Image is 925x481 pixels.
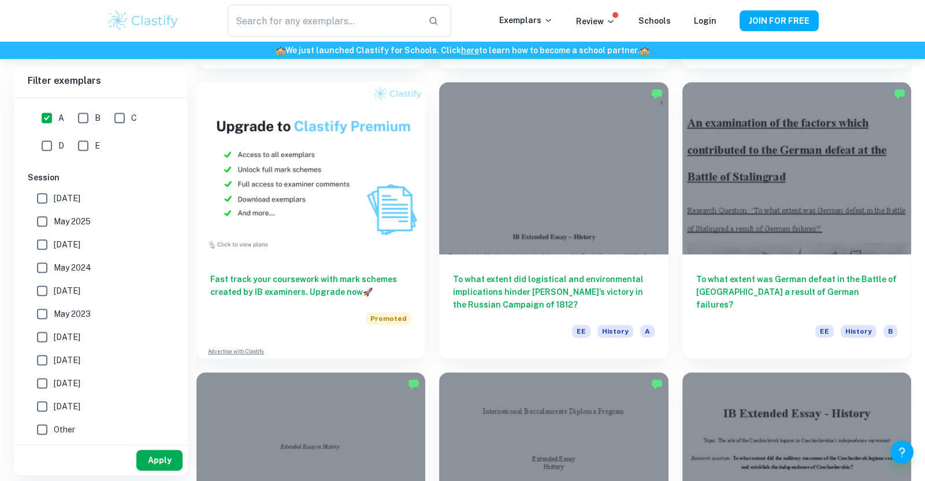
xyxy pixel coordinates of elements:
span: 🏫 [276,46,285,55]
span: B [95,112,101,124]
a: Advertise with Clastify [208,347,264,356]
span: Promoted [366,312,411,325]
a: here [461,46,479,55]
span: [DATE] [54,284,80,297]
span: D [58,139,64,152]
span: [DATE] [54,400,80,413]
span: History [597,325,633,338]
span: A [58,112,64,124]
span: 🏫 [640,46,649,55]
span: [DATE] [54,238,80,251]
h6: Fast track your coursework with mark schemes created by IB examiners. Upgrade now [210,273,411,298]
span: [DATE] [54,192,80,205]
img: Thumbnail [196,82,425,254]
span: C [131,112,137,124]
h6: Filter exemplars [14,65,187,97]
a: To what extent did logistical and environmental implications hinder [PERSON_NAME]’s victory in th... [439,82,668,358]
span: B [883,325,897,338]
h6: We just launched Clastify for Schools. Click to learn how to become a school partner. [2,44,923,57]
button: Apply [136,450,183,471]
span: [DATE] [54,354,80,367]
h6: To what extent was German defeat in the Battle of [GEOGRAPHIC_DATA] a result of German failures? [696,273,897,311]
h6: Session [28,171,173,184]
a: Schools [638,16,671,25]
span: Other [54,423,75,436]
button: Help and Feedback [890,441,913,464]
span: History [841,325,876,338]
span: EE [815,325,834,338]
span: May 2023 [54,308,91,320]
input: Search for any exemplars... [228,5,418,37]
span: May 2025 [54,215,91,228]
span: EE [572,325,590,338]
button: JOIN FOR FREE [740,10,819,31]
a: To what extent was German defeat in the Battle of [GEOGRAPHIC_DATA] a result of German failures?E... [682,82,911,358]
span: [DATE] [54,331,80,343]
img: Marked [408,378,419,390]
span: May 2024 [54,261,91,274]
h6: To what extent did logistical and environmental implications hinder [PERSON_NAME]’s victory in th... [453,273,654,311]
img: Marked [894,88,905,99]
span: [DATE] [54,377,80,390]
p: Exemplars [499,14,553,27]
img: Marked [651,88,663,99]
img: Clastify logo [107,9,180,32]
img: Marked [651,378,663,390]
span: E [95,139,100,152]
a: Login [694,16,716,25]
p: Review [576,15,615,28]
span: 🚀 [363,287,373,297]
span: A [640,325,655,338]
